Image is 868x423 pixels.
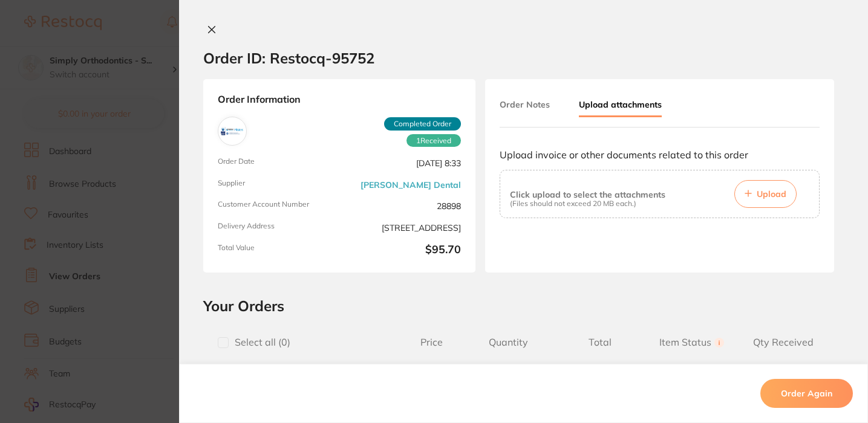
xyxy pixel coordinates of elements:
span: Upload [757,189,786,199]
a: [PERSON_NAME] Dental [361,180,461,190]
img: Erskine Dental [221,120,244,143]
span: Qty Received [737,337,829,348]
h2: Your Orders [203,297,844,315]
button: Upload [734,180,797,208]
span: Total [554,337,646,348]
span: Total Value [218,244,334,258]
button: Upload attachments [579,94,662,117]
span: Order Date [218,157,334,169]
b: $95.70 [344,244,461,258]
p: Upload invoice or other documents related to this order [500,149,820,160]
button: Order Again [760,379,853,408]
span: Completed Order [384,117,461,131]
span: Price [401,337,462,348]
span: [STREET_ADDRESS] [344,222,461,234]
span: Select all ( 0 ) [229,337,290,348]
p: Click upload to select the attachments [510,190,665,199]
button: Order Notes [500,94,550,115]
strong: Order Information [218,94,461,107]
span: Delivery Address [218,222,334,234]
span: Item Status [646,337,738,348]
span: [DATE] 8:33 [344,157,461,169]
h2: Order ID: Restocq- 95752 [203,49,374,67]
span: Quantity [462,337,554,348]
p: (Files should not exceed 20 MB each.) [510,199,665,208]
span: Customer Account Number [218,200,334,212]
span: Supplier [218,179,334,191]
span: 28898 [344,200,461,212]
span: Received [406,134,461,147]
